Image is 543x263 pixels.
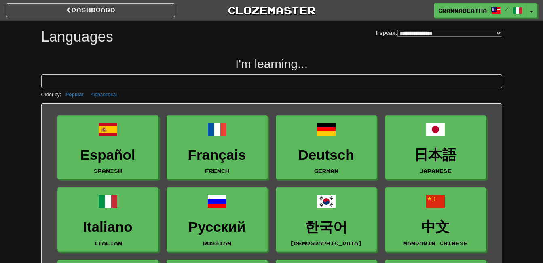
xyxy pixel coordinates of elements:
[403,240,468,246] small: Mandarin Chinese
[290,240,362,246] small: [DEMOGRAPHIC_DATA]
[171,147,263,163] h3: Français
[419,168,452,174] small: Japanese
[376,29,502,37] label: I speak:
[276,187,377,252] a: 한국어[DEMOGRAPHIC_DATA]
[434,3,527,18] a: crannabeatha /
[94,168,122,174] small: Spanish
[62,147,154,163] h3: Español
[57,115,158,180] a: EspañolSpanish
[438,7,487,14] span: crannabeatha
[505,6,509,12] span: /
[280,147,372,163] h3: Deutsch
[187,3,356,17] a: Clozemaster
[6,3,175,17] a: dashboard
[167,115,268,180] a: FrançaisFrench
[167,187,268,252] a: РусскийRussian
[389,219,482,235] h3: 中文
[94,240,122,246] small: Italian
[385,187,486,252] a: 中文Mandarin Chinese
[62,219,154,235] h3: Italiano
[41,92,61,98] small: Order by:
[276,115,377,180] a: DeutschGerman
[63,90,86,99] button: Popular
[88,90,119,99] button: Alphabetical
[57,187,158,252] a: ItalianoItalian
[205,168,229,174] small: French
[41,57,502,70] h2: I'm learning...
[314,168,338,174] small: German
[203,240,231,246] small: Russian
[171,219,263,235] h3: Русский
[385,115,486,180] a: 日本語Japanese
[397,30,502,37] select: I speak:
[389,147,482,163] h3: 日本語
[41,29,113,45] h1: Languages
[280,219,372,235] h3: 한국어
